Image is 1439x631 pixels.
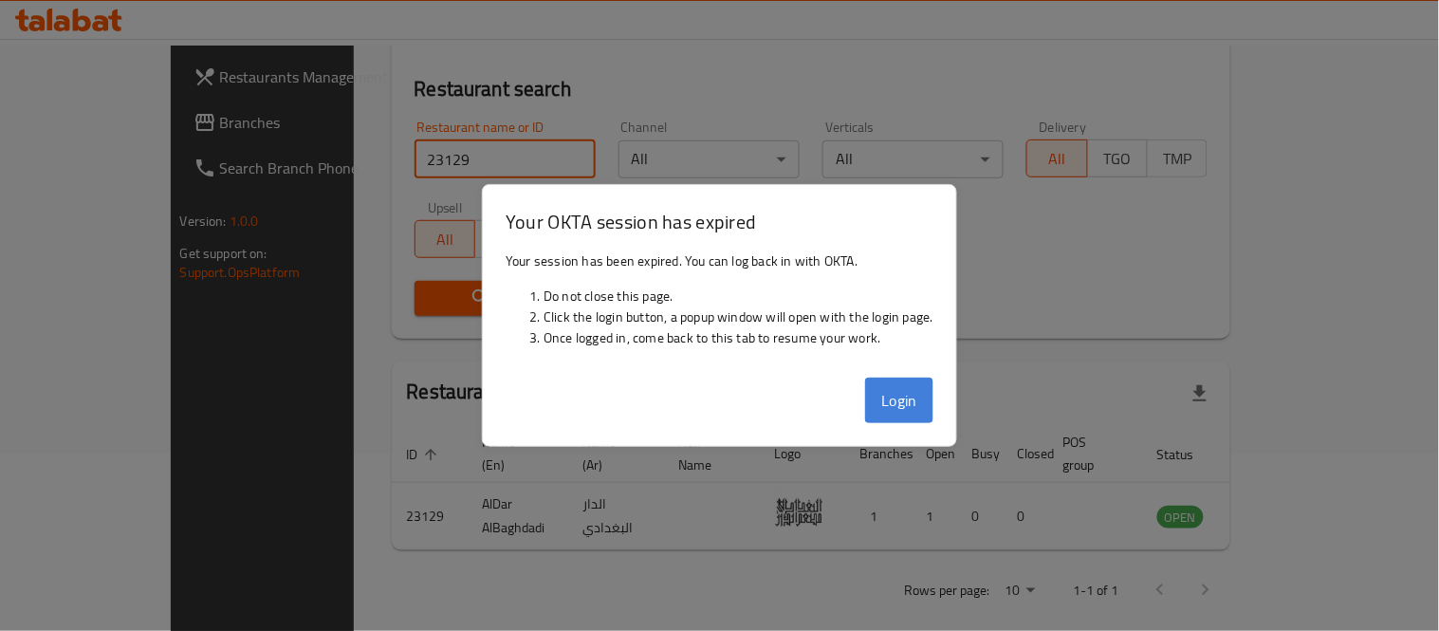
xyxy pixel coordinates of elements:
[544,306,933,327] li: Click the login button, a popup window will open with the login page.
[506,208,933,235] h3: Your OKTA session has expired
[544,286,933,306] li: Do not close this page.
[483,243,956,370] div: Your session has been expired. You can log back in with OKTA.
[544,327,933,348] li: Once logged in, come back to this tab to resume your work.
[865,378,933,423] button: Login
